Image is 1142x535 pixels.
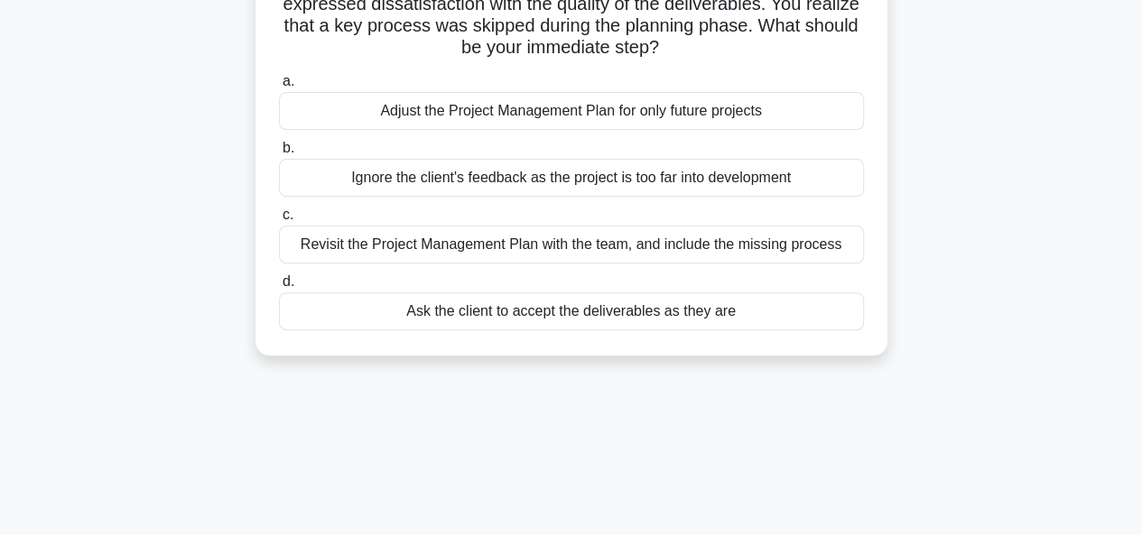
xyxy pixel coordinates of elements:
span: c. [283,207,293,222]
div: Ask the client to accept the deliverables as they are [279,292,864,330]
span: d. [283,273,294,289]
div: Adjust the Project Management Plan for only future projects [279,92,864,130]
div: Ignore the client's feedback as the project is too far into development [279,159,864,197]
div: Revisit the Project Management Plan with the team, and include the missing process [279,226,864,263]
span: b. [283,140,294,155]
span: a. [283,73,294,88]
